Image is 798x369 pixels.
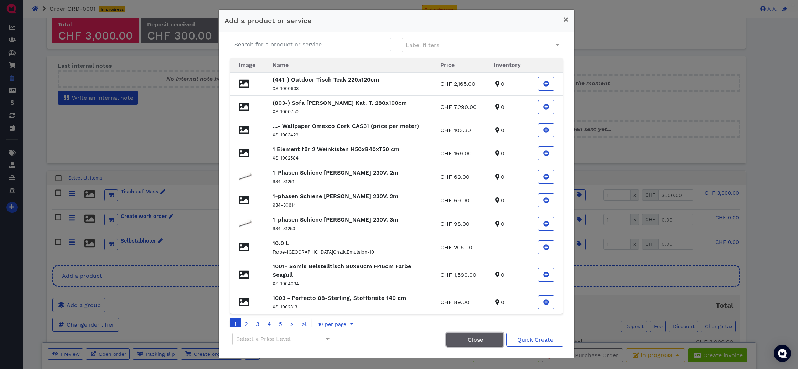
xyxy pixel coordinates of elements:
span: CHF 89.00 [440,299,470,306]
button: Add 1001- Somis Beistelltisch 80x80cm H46cm Farbe Seagull [538,268,554,282]
span: CHF 1,590.00 [440,271,476,278]
button: Add ...- Wallpaper Omexco Cork CAS31 (price per meter) [538,123,554,137]
small: XS-1000750 [273,109,299,114]
div: Select a Price Level [233,333,333,345]
span: 10 per page [317,321,346,327]
small: 934-31253 [273,226,295,231]
strong: (441-) Outdoor Tisch Teak 220x120cm [273,76,379,83]
a: Go to page number 5 [275,318,286,331]
img: ufglh17hcj4unjk0uw1z.jpg [239,215,252,233]
span: 0 [494,80,504,87]
button: Quick Create [506,333,563,347]
span: CHF 7,290.00 [440,104,477,110]
small: XS-1003429 [273,132,299,137]
span: 0 [494,104,504,110]
span: 0 [494,271,504,278]
strong: 1001- Somis Beistelltisch 80x80cm H46cm Farbe Seagull [273,263,411,278]
strong: 1-phasen Schiene [PERSON_NAME] 230V, 2m [273,193,398,199]
span: CHF 103.30 [440,127,471,134]
button: Add (441-) Outdoor Tisch Teak 220x120cm [538,77,554,91]
small: XS-1004034 [273,281,299,286]
button: Add 10.0 L [538,240,554,254]
span: Close [467,336,483,343]
strong: 1 Element für 2 Weinkisten H50xB40xT50 cm [273,146,399,152]
small: XS-1002313 [273,304,297,310]
span: 0 [494,299,504,306]
span: 0 [494,150,504,157]
span: × [563,15,569,25]
span: 0 [494,197,504,204]
small: 934-30614 [273,202,296,208]
span: Image [239,62,255,68]
button: Add 1-Phasen Schiene weiss 230V, 2m [538,170,554,184]
span: CHF 169.00 [440,150,472,157]
strong: ...- Wallpaper Omexco Cork CAS31 (price per meter) [273,123,419,129]
span: 0 [494,173,504,180]
span: CHF 98.00 [440,220,470,227]
input: Search for a product or service... [230,38,391,51]
button: Add (803-) Sofa Jefferson Leder Kat. T, 280x100cm [538,100,554,114]
span: Inventory [494,62,521,68]
button: Add 1003 - Perfecto 08-Sterling, Stoffbreite 140 cm [538,295,554,309]
button: Add 1 Element für 2 Weinkisten H50xB40xT50 cm [538,146,554,160]
strong: 1-phasen Schiene [PERSON_NAME] 230V, 3m [273,216,398,223]
strong: 1003 - Perfecto 08-Sterling, Stoffbreite 140 cm [273,295,406,301]
a: Go to page number 1 [230,318,241,331]
strong: (803-) Sofa [PERSON_NAME] Kat. T, 280x100cm [273,99,407,106]
span: 0 [494,220,504,227]
button: Add 1-phasen Schiene schwarz 230V, 2m [538,193,554,207]
small: XS-1002584 [273,155,299,161]
small: XS-1000633 [273,86,299,91]
span: Name [273,62,289,68]
small: 934-31251 [273,179,294,184]
div: Open Intercom Messenger [774,345,791,362]
a: Go to page number 3 [252,318,264,331]
button: Close [446,333,503,347]
a: Go to page number 4 [263,318,275,331]
span: CHF 69.00 [440,173,470,180]
span: CHF 2,165.00 [440,80,475,87]
span: 0 [494,127,504,134]
strong: 10.0 L [273,240,289,246]
a: Go to page number 2 [240,318,252,331]
span: Quick Create [516,336,553,343]
button: Close [558,10,574,30]
small: Farbe-[GEOGRAPHIC_DATA]Chalk.Emulsion-10 [273,249,374,255]
a: Go to next page [286,318,298,331]
img: kwt4pkuoj4qbej6st7rc.jpg [239,168,252,186]
span: Price [440,62,455,68]
span: CHF 69.00 [440,197,470,204]
button: Add 1-phasen Schiene weiss 230V, 3m [538,217,554,231]
div: Label filters [402,38,563,52]
span: CHF 205.00 [440,244,472,251]
button: 10 per page [314,318,358,330]
span: Add a product or service [224,16,312,25]
strong: 1-Phasen Schiene [PERSON_NAME] 230V, 2m [273,169,398,176]
a: Go to last page [297,318,311,331]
